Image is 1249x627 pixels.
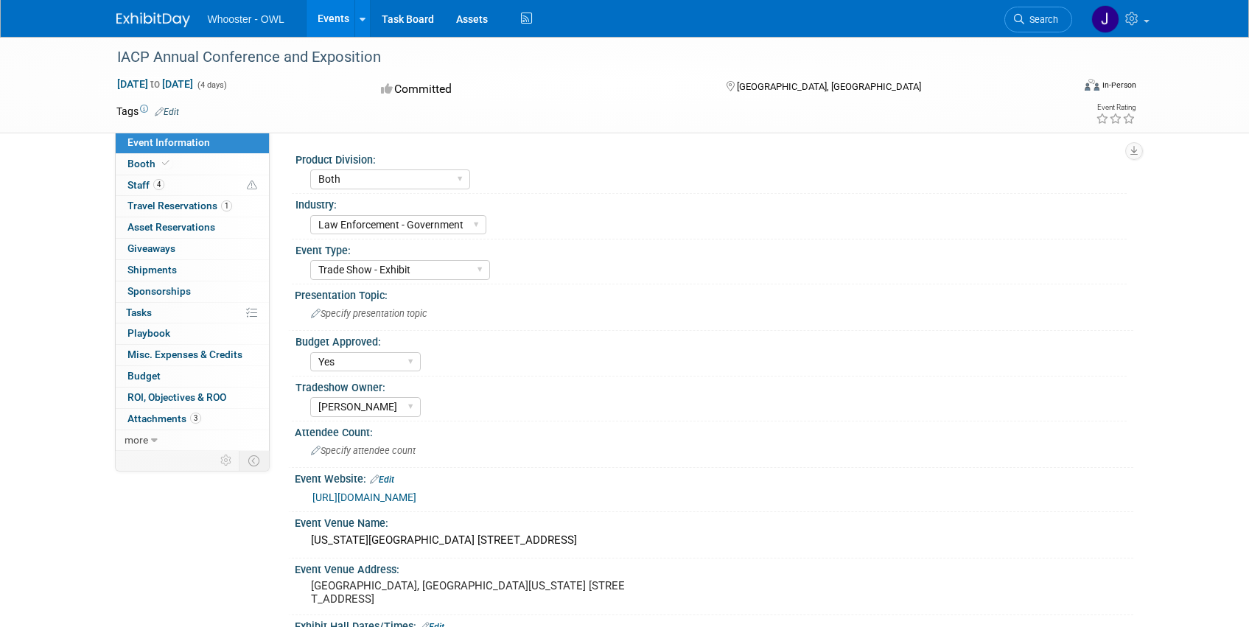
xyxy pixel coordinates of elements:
[116,154,269,175] a: Booth
[1102,80,1136,91] div: In-Person
[1024,14,1058,25] span: Search
[239,451,269,470] td: Toggle Event Tabs
[295,284,1133,303] div: Presentation Topic:
[116,133,269,153] a: Event Information
[295,376,1127,395] div: Tradeshow Owner:
[196,80,227,90] span: (4 days)
[127,242,175,254] span: Giveaways
[311,308,427,319] span: Specify presentation topic
[116,430,269,451] a: more
[126,307,152,318] span: Tasks
[153,179,164,190] span: 4
[127,264,177,276] span: Shipments
[116,281,269,302] a: Sponsorships
[116,217,269,238] a: Asset Reservations
[295,149,1127,167] div: Product Division:
[116,388,269,408] a: ROI, Objectives & ROO
[116,239,269,259] a: Giveaways
[1085,79,1099,91] img: Format-Inperson.png
[116,260,269,281] a: Shipments
[127,158,172,169] span: Booth
[116,366,269,387] a: Budget
[112,44,1050,71] div: IACP Annual Conference and Exposition
[127,327,170,339] span: Playbook
[116,175,269,196] a: Staff4
[116,196,269,217] a: Travel Reservations1
[1096,104,1136,111] div: Event Rating
[116,104,179,119] td: Tags
[127,179,164,191] span: Staff
[190,413,201,424] span: 3
[214,451,239,470] td: Personalize Event Tab Strip
[208,13,284,25] span: Whooster - OWL
[377,77,702,102] div: Committed
[221,200,232,211] span: 1
[306,529,1122,552] div: [US_STATE][GEOGRAPHIC_DATA] [STREET_ADDRESS]
[148,78,162,90] span: to
[127,348,242,360] span: Misc. Expenses & Credits
[737,81,921,92] span: [GEOGRAPHIC_DATA], [GEOGRAPHIC_DATA]
[311,445,416,456] span: Specify attendee count
[295,421,1133,440] div: Attendee Count:
[295,558,1133,577] div: Event Venue Address:
[1091,5,1119,33] img: John Holsinger
[370,474,394,485] a: Edit
[985,77,1137,99] div: Event Format
[116,323,269,344] a: Playbook
[1004,7,1072,32] a: Search
[125,434,148,446] span: more
[312,491,416,503] a: [URL][DOMAIN_NAME]
[127,391,226,403] span: ROI, Objectives & ROO
[116,77,194,91] span: [DATE] [DATE]
[127,370,161,382] span: Budget
[155,107,179,117] a: Edit
[116,409,269,430] a: Attachments3
[311,579,628,606] pre: [GEOGRAPHIC_DATA], [GEOGRAPHIC_DATA][US_STATE] [STREET_ADDRESS]
[127,285,191,297] span: Sponsorships
[295,331,1127,349] div: Budget Approved:
[295,194,1127,212] div: Industry:
[116,303,269,323] a: Tasks
[116,345,269,365] a: Misc. Expenses & Credits
[127,200,232,211] span: Travel Reservations
[116,13,190,27] img: ExhibitDay
[295,512,1133,530] div: Event Venue Name:
[127,413,201,424] span: Attachments
[295,468,1133,487] div: Event Website:
[295,239,1127,258] div: Event Type:
[162,159,169,167] i: Booth reservation complete
[127,136,210,148] span: Event Information
[247,179,257,192] span: Potential Scheduling Conflict -- at least one attendee is tagged in another overlapping event.
[127,221,215,233] span: Asset Reservations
